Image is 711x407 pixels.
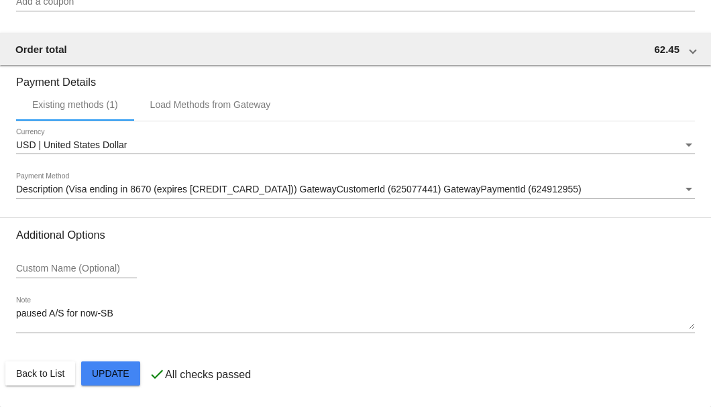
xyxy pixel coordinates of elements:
[81,361,140,386] button: Update
[16,139,127,150] span: USD | United States Dollar
[16,368,64,379] span: Back to List
[92,368,129,379] span: Update
[15,44,67,55] span: Order total
[654,44,679,55] span: 62.45
[150,99,271,110] div: Load Methods from Gateway
[16,264,137,274] input: Custom Name (Optional)
[16,184,695,195] mat-select: Payment Method
[165,369,251,381] p: All checks passed
[16,66,695,89] h3: Payment Details
[149,366,165,382] mat-icon: check
[16,140,695,151] mat-select: Currency
[16,184,582,194] span: Description (Visa ending in 8670 (expires [CREDIT_CARD_DATA])) GatewayCustomerId (625077441) Gate...
[16,229,695,241] h3: Additional Options
[5,361,75,386] button: Back to List
[32,99,118,110] div: Existing methods (1)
